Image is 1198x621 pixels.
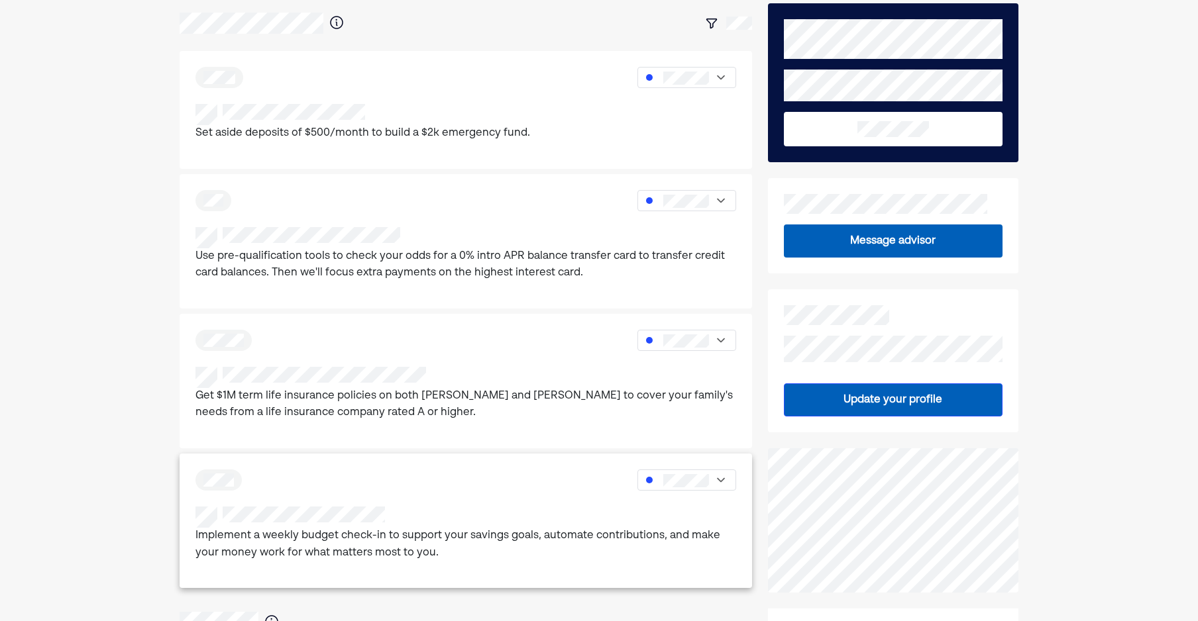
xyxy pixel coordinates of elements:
[784,383,1003,416] button: Update your profile
[195,528,736,561] p: Implement a weekly budget check-in to support your savings goals, automate contributions, and mak...
[195,125,530,142] p: Set aside deposits of $500/month to build a $2k emergency fund.
[784,224,1003,258] button: Message advisor
[195,248,736,282] p: Use pre-qualification tools to check your odds for a 0% intro APR balance transfer card to transf...
[195,388,736,422] p: Get $1M term life insurance policies on both [PERSON_NAME] and [PERSON_NAME] to cover your family...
